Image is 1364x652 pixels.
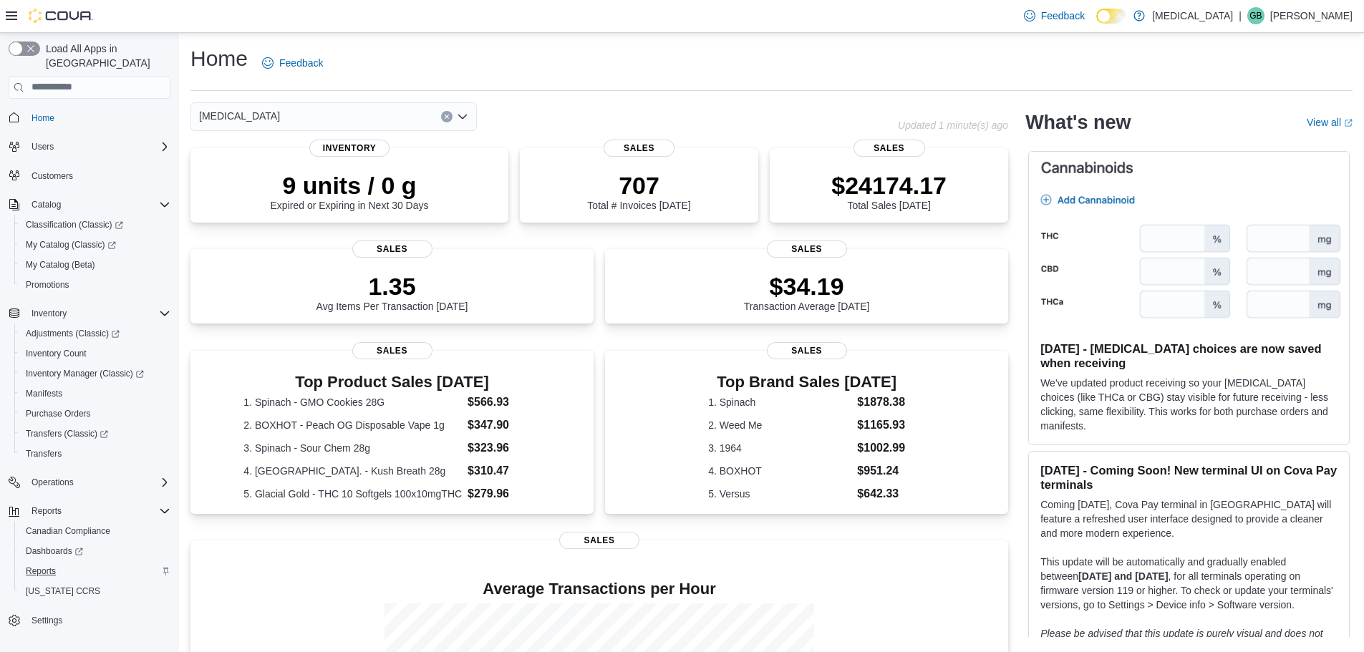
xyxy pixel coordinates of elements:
[14,581,176,601] button: [US_STATE] CCRS
[32,477,74,488] span: Operations
[3,137,176,157] button: Users
[26,328,120,339] span: Adjustments (Classic)
[708,487,851,501] dt: 5. Versus
[26,525,110,537] span: Canadian Compliance
[14,323,176,344] a: Adjustments (Classic)
[767,342,847,359] span: Sales
[20,445,170,462] span: Transfers
[14,215,176,235] a: Classification (Classic)
[26,167,170,185] span: Customers
[857,394,905,411] dd: $1878.38
[26,138,59,155] button: Users
[26,545,83,557] span: Dashboards
[14,255,176,275] button: My Catalog (Beta)
[271,171,429,200] p: 9 units / 0 g
[32,170,73,182] span: Customers
[14,364,176,384] a: Inventory Manager (Classic)
[352,342,432,359] span: Sales
[26,565,56,577] span: Reports
[898,120,1008,131] p: Updated 1 minute(s) ago
[309,140,390,157] span: Inventory
[29,9,93,23] img: Cova
[708,374,905,391] h3: Top Brand Sales [DATE]
[20,365,150,382] a: Inventory Manager (Classic)
[26,474,170,491] span: Operations
[40,42,170,70] span: Load All Apps in [GEOGRAPHIC_DATA]
[1247,7,1264,24] div: Glen Byrne
[468,394,541,411] dd: $566.93
[468,485,541,502] dd: $279.96
[26,448,62,459] span: Transfers
[3,610,176,631] button: Settings
[1040,463,1338,492] h3: [DATE] - Coming Soon! New terminal UI on Cova Pay terminals
[26,279,69,291] span: Promotions
[14,235,176,255] a: My Catalog (Classic)
[20,405,170,422] span: Purchase Orders
[457,111,468,122] button: Open list of options
[26,388,62,399] span: Manifests
[20,522,170,540] span: Canadian Compliance
[1040,555,1338,612] p: This update will be automatically and gradually enabled between , for all terminals operating on ...
[1025,111,1131,134] h2: What's new
[32,615,62,626] span: Settings
[279,56,323,70] span: Feedback
[708,464,851,478] dt: 4. BOXHOT
[1018,1,1090,30] a: Feedback
[20,276,75,293] a: Promotions
[14,384,176,404] button: Manifests
[26,474,79,491] button: Operations
[20,583,170,600] span: Washington CCRS
[857,417,905,434] dd: $1165.93
[1041,9,1085,23] span: Feedback
[1040,341,1338,370] h3: [DATE] - [MEDICAL_DATA] choices are now saved when receiving
[199,107,280,125] span: [MEDICAL_DATA]
[20,345,170,362] span: Inventory Count
[14,404,176,424] button: Purchase Orders
[14,521,176,541] button: Canadian Compliance
[32,199,61,210] span: Catalog
[587,171,690,200] p: 707
[14,444,176,464] button: Transfers
[32,112,54,124] span: Home
[1307,117,1353,128] a: View allExternal link
[468,439,541,457] dd: $323.96
[20,345,92,362] a: Inventory Count
[271,171,429,211] div: Expired or Expiring in Next 30 Days
[26,259,95,271] span: My Catalog (Beta)
[14,561,176,581] button: Reports
[1270,7,1353,24] p: [PERSON_NAME]
[3,501,176,521] button: Reports
[26,368,144,379] span: Inventory Manager (Classic)
[20,563,62,580] a: Reports
[604,140,675,157] span: Sales
[20,216,129,233] a: Classification (Classic)
[26,219,123,230] span: Classification (Classic)
[3,303,176,323] button: Inventory
[32,505,62,517] span: Reports
[243,418,462,432] dt: 2. BOXHOT - Peach OG Disposable Vape 1g
[708,418,851,432] dt: 2. Weed Me
[20,385,68,402] a: Manifests
[1249,7,1262,24] span: GB
[853,140,925,157] span: Sales
[1152,7,1233,24] p: [MEDICAL_DATA]
[190,44,248,73] h1: Home
[26,110,60,127] a: Home
[3,472,176,492] button: Operations
[14,275,176,295] button: Promotions
[26,305,170,322] span: Inventory
[243,487,462,501] dt: 5. Glacial Gold - THC 10 Softgels 100x10mgTHC
[559,532,639,549] span: Sales
[20,365,170,382] span: Inventory Manager (Classic)
[441,111,453,122] button: Clear input
[20,216,170,233] span: Classification (Classic)
[3,165,176,186] button: Customers
[20,385,170,402] span: Manifests
[26,502,67,520] button: Reports
[256,49,329,77] a: Feedback
[20,256,101,273] a: My Catalog (Beta)
[26,612,68,629] a: Settings
[32,308,67,319] span: Inventory
[20,425,170,442] span: Transfers (Classic)
[708,441,851,455] dt: 3. 1964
